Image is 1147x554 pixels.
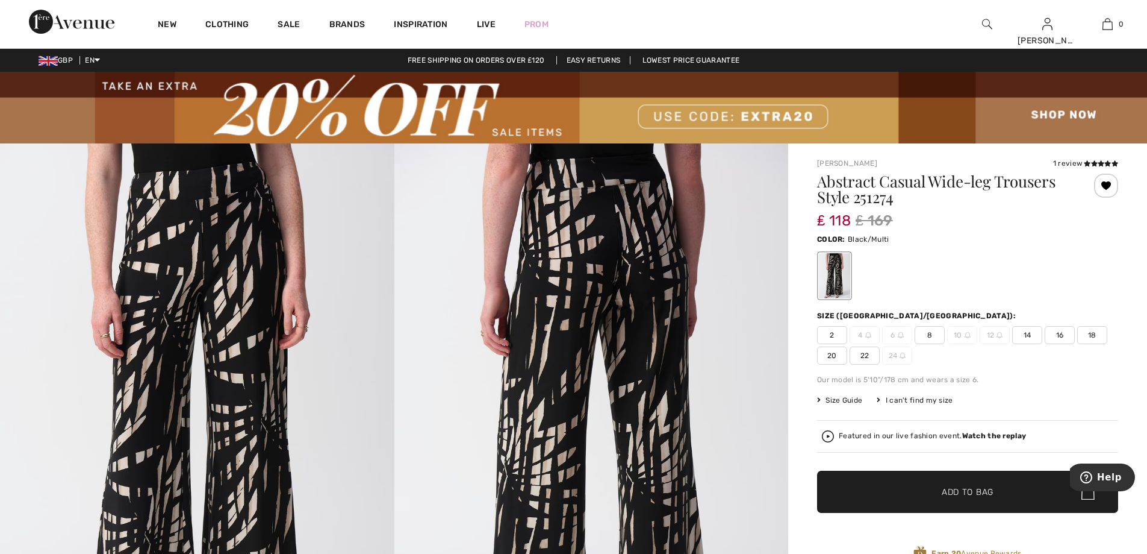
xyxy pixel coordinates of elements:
img: ring-m.svg [965,332,971,338]
span: Black/Multi [848,235,889,244]
span: Add to Bag [942,486,993,499]
div: I can't find my size [877,395,953,406]
img: 1ère Avenue [29,10,114,34]
h1: Abstract Casual Wide-leg Trousers Style 251274 [817,174,1068,205]
div: Black/Multi [819,253,850,298]
a: [PERSON_NAME] [817,159,877,168]
a: Live [477,18,496,31]
span: 10 [947,326,977,344]
span: Color: [817,235,845,244]
span: 4 [850,326,880,344]
div: [PERSON_NAME] [1018,34,1077,47]
div: Our model is 5'10"/178 cm and wears a size 6. [817,374,1118,385]
span: 6 [882,326,912,344]
span: 16 [1045,326,1075,344]
a: Clothing [205,19,249,32]
img: Watch the replay [822,430,834,442]
span: ₤ 169 [856,210,893,231]
img: ring-m.svg [898,332,904,338]
iframe: Opens a widget where you can find more information [1070,464,1135,494]
img: ring-m.svg [996,332,1002,338]
span: 20 [817,347,847,365]
span: Size Guide [817,395,862,406]
a: Brands [329,19,365,32]
img: My Bag [1102,17,1113,31]
span: ₤ 118 [817,200,851,229]
img: ring-m.svg [865,332,871,338]
span: EN [85,56,100,65]
div: Featured in our live fashion event. [839,432,1026,440]
a: Free shipping on orders over ₤120 [398,56,555,65]
div: 1 review [1053,158,1118,169]
img: search the website [982,17,992,31]
img: ring-m.svg [900,353,906,359]
a: Sale [278,19,300,32]
a: Prom [524,18,549,31]
div: Size ([GEOGRAPHIC_DATA]/[GEOGRAPHIC_DATA]): [817,310,1018,321]
button: Add to Bag [817,471,1118,513]
a: 0 [1078,17,1137,31]
span: 14 [1012,326,1042,344]
span: 2 [817,326,847,344]
a: Sign In [1042,18,1052,30]
span: 18 [1077,326,1107,344]
img: My Info [1042,17,1052,31]
strong: Watch the replay [962,432,1027,440]
a: New [158,19,176,32]
span: 0 [1119,19,1124,30]
span: GBP [39,56,78,65]
span: 22 [850,347,880,365]
img: UK Pound [39,56,58,66]
a: Lowest Price Guarantee [633,56,750,65]
span: 8 [915,326,945,344]
a: Easy Returns [556,56,631,65]
span: 12 [980,326,1010,344]
span: 24 [882,347,912,365]
span: Inspiration [394,19,447,32]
